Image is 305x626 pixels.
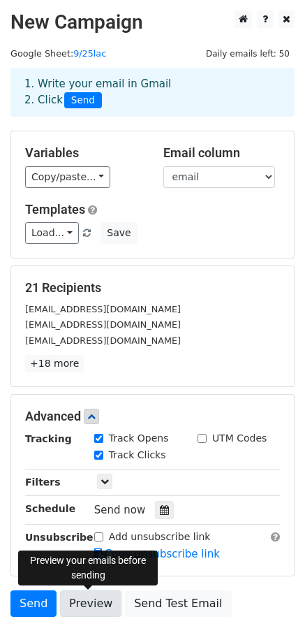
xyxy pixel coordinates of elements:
[25,409,280,424] h5: Advanced
[94,548,220,560] a: Copy unsubscribe link
[109,530,211,544] label: Add unsubscribe link
[25,433,72,444] strong: Tracking
[201,46,295,61] span: Daily emails left: 50
[25,304,181,314] small: [EMAIL_ADDRESS][DOMAIN_NAME]
[94,504,146,516] span: Send now
[14,76,291,108] div: 1. Write your email in Gmail 2. Click
[25,319,181,330] small: [EMAIL_ADDRESS][DOMAIN_NAME]
[25,145,142,161] h5: Variables
[10,48,106,59] small: Google Sheet:
[10,10,295,34] h2: New Campaign
[235,559,305,626] iframe: Chat Widget
[101,222,137,244] button: Save
[10,590,57,617] a: Send
[25,532,94,543] strong: Unsubscribe
[25,355,84,372] a: +18 more
[163,145,281,161] h5: Email column
[109,431,169,446] label: Track Opens
[60,590,121,617] a: Preview
[109,448,166,463] label: Track Clicks
[64,92,102,109] span: Send
[25,476,61,488] strong: Filters
[125,590,231,617] a: Send Test Email
[235,559,305,626] div: 聊天小组件
[212,431,267,446] label: UTM Codes
[25,280,280,296] h5: 21 Recipients
[73,48,106,59] a: 9/25lac
[18,551,158,585] div: Preview your emails before sending
[25,222,79,244] a: Load...
[25,335,181,346] small: [EMAIL_ADDRESS][DOMAIN_NAME]
[201,48,295,59] a: Daily emails left: 50
[25,202,85,217] a: Templates
[25,503,75,514] strong: Schedule
[25,166,110,188] a: Copy/paste...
